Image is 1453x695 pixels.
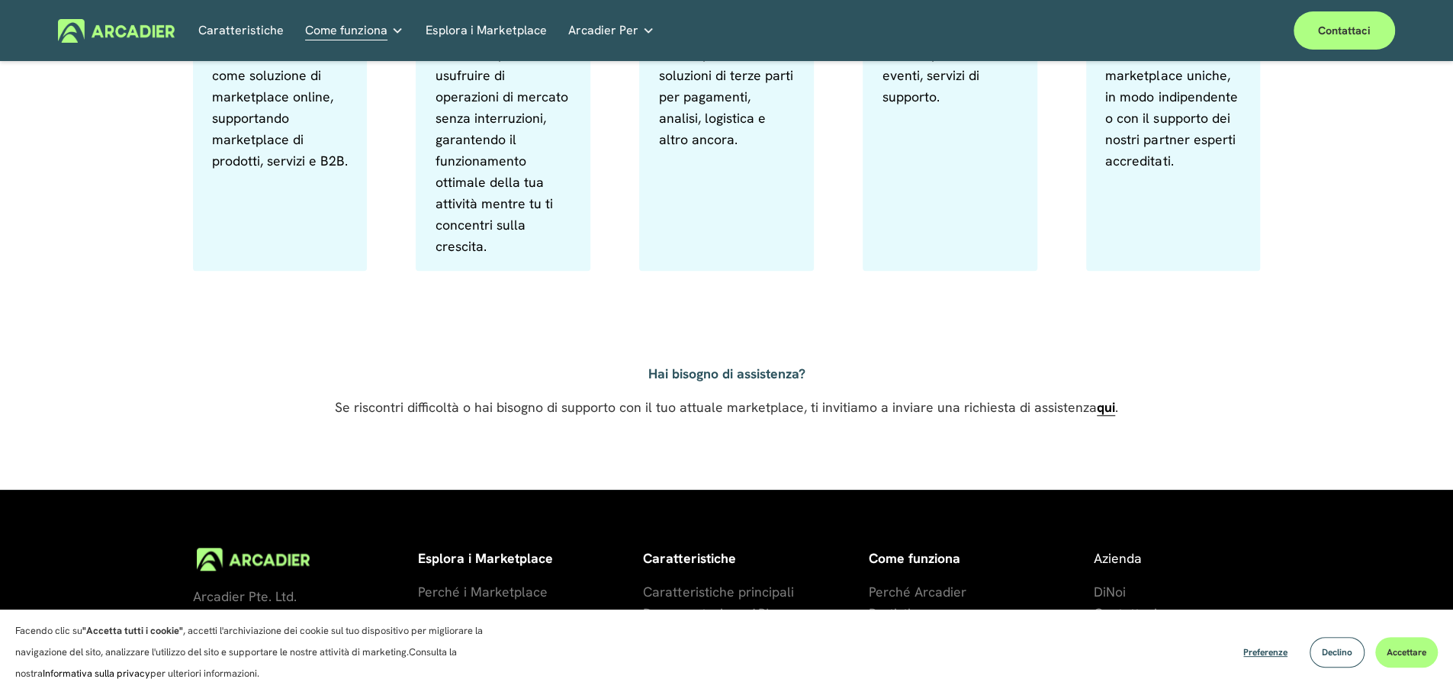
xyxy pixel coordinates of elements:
font: Preferenze [1243,646,1287,658]
font: Hai bisogno di assistenza? [648,365,805,382]
font: Arcadier Per [568,22,638,38]
font: Come funziona [869,549,960,567]
font: [STREET_ADDRESS] [193,609,310,626]
font: Perché Arcadier [869,583,966,600]
a: artisti [876,603,911,624]
font: Declino [1322,646,1352,658]
font: Di [1094,583,1106,600]
a: Esplora i Marketplace [426,19,547,43]
font: Contattaci [1318,24,1371,37]
font: . [1115,398,1118,416]
button: Preferenze [1232,637,1299,668]
font: Esplora i Marketplace [418,549,553,567]
font: artisti [876,604,911,622]
font: Se riscontri difficoltà o hai bisogno di supporto con il tuo attuale marketplace, ti invitiamo a ... [335,398,1097,416]
a: Contattaci [1294,11,1395,50]
font: Caratteristiche [198,22,284,38]
font: Contattaci [1094,604,1157,622]
font: Arricchisci il tuo marketplace con soluzioni di terze parti per pagamenti, analisi, logistica e a... [658,24,796,148]
a: Perché i Marketplace [418,581,548,603]
font: Facendo clic su [15,624,82,637]
a: cartella a discesa [568,19,654,43]
font: per ulteriori informazioni. [150,667,259,680]
button: Declino [1310,637,1365,668]
font: Come funziona [305,22,387,38]
a: cartella a discesa [305,19,403,43]
font: Perché i Marketplace [418,583,548,600]
a: qui [1097,398,1115,416]
a: P [869,603,876,624]
font: P [869,604,876,622]
font: Caratteristiche [643,549,735,567]
a: Informativa sulla privacy [43,667,150,680]
button: Accettare [1375,637,1438,668]
font: Arcadier Pte. Ltd. [193,587,297,605]
a: Caratteristiche [198,19,284,43]
iframe: Widget di chat [1377,622,1453,695]
font: Oltre 260 aziende in più di 100 paesi si affidano ad Arcadier come soluzione di marketplace onlin... [212,2,348,169]
a: Di [1094,581,1106,603]
font: Documentazione API [643,604,768,622]
a: Caratteristiche principali [643,581,793,603]
a: Perché Arcadier [869,581,966,603]
font: Noi [1106,583,1126,600]
a: Contattaci [1094,603,1157,624]
font: "Accetta tutti i cookie" [82,624,183,637]
font: Esplora i Marketplace [426,22,547,38]
font: Caratteristiche principali [643,583,793,600]
font: , accetti l'archiviazione dei cookie sul tuo dispositivo per migliorare la navigazione del sito, ... [15,624,483,658]
a: Documentazione API [643,603,768,624]
font: Azienda [1094,549,1142,567]
font: Grazie alla nostra infrastruttura affidabile, potrai usufruire di operazioni di mercato senza int... [436,2,572,255]
font: Sfrutta la nostra vasta libreria API per creare funzionalità di marketplace uniche, in modo indip... [1105,2,1245,169]
img: Arcadier [58,19,175,43]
